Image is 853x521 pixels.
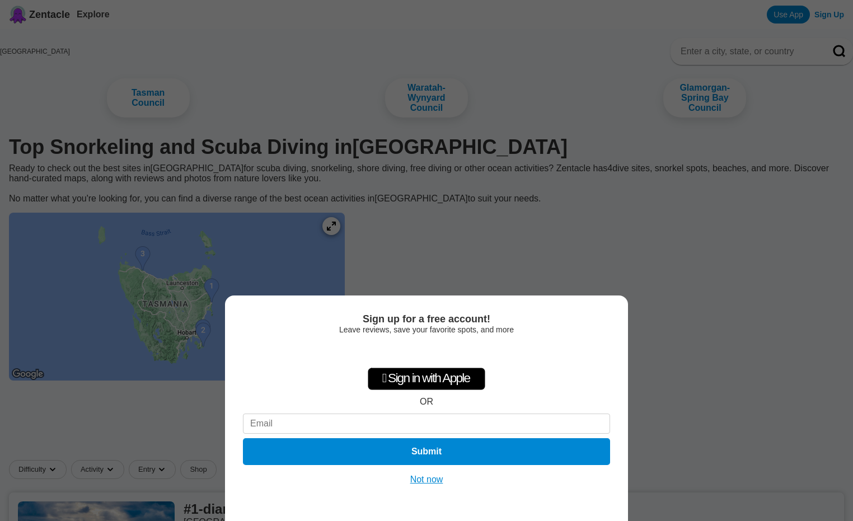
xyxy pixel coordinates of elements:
[243,414,610,434] input: Email
[369,340,484,364] iframe: Sign in with Google Button
[243,438,610,465] button: Submit
[243,313,610,325] div: Sign up for a free account!
[243,325,610,334] div: Leave reviews, save your favorite spots, and more
[407,474,447,485] button: Not now
[420,397,433,407] div: OR
[375,340,478,364] div: Sign in with Google. Opens in new tab
[368,368,485,390] div: Sign in with Apple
